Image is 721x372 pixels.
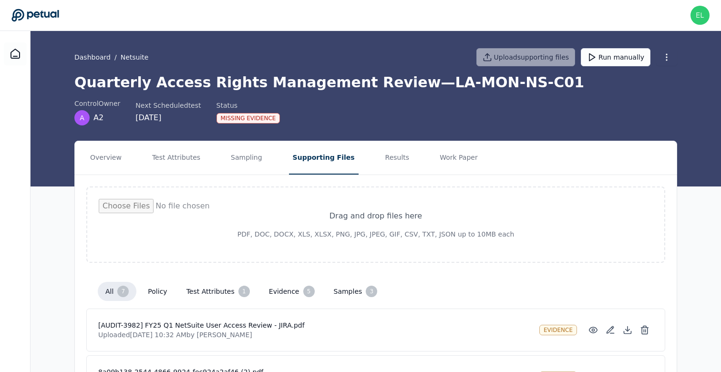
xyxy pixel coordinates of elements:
button: test attributes 1 [179,282,257,301]
div: Status [216,101,280,110]
button: Add/Edit Description [602,321,619,339]
button: Supporting Files [289,141,359,175]
h1: Quarterly Access Rights Management Review — LA-MON-NS-C01 [74,74,677,91]
button: policy [140,283,175,300]
span: A2 [93,112,103,124]
button: Run manually [581,48,650,66]
div: Missing Evidence [216,113,280,124]
div: control Owner [74,99,120,108]
img: eliot+doordash@petual.ai [690,6,710,25]
a: Go to Dashboard [11,9,59,22]
span: A [80,113,84,123]
button: Preview File (hover for quick preview, click for full view) [585,321,602,339]
button: samples 3 [326,282,385,301]
div: 1 [238,286,250,297]
div: 5 [303,286,315,297]
button: Work Paper [436,141,482,175]
button: Results [381,141,413,175]
a: Dashboard [4,42,27,65]
button: Delete File [636,321,653,339]
button: evidence 5 [261,282,322,301]
button: Download File [619,321,636,339]
div: 3 [366,286,377,297]
p: Uploaded [DATE] 10:32 AM by [PERSON_NAME] [98,330,532,340]
div: evidence [539,325,577,335]
button: Test Attributes [148,141,204,175]
h4: [AUDIT-3982] FY25 Q1 NetSuite User Access Review - JIRA.pdf [98,320,532,330]
div: / [74,52,148,62]
nav: Tabs [75,141,677,175]
button: Netsuite [121,52,149,62]
div: [DATE] [135,112,201,124]
button: Uploadsupporting files [476,48,576,66]
div: Next Scheduled test [135,101,201,110]
button: all 7 [98,282,136,301]
button: Sampling [227,141,266,175]
div: 7 [117,286,129,297]
a: Dashboard [74,52,111,62]
button: Overview [86,141,125,175]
